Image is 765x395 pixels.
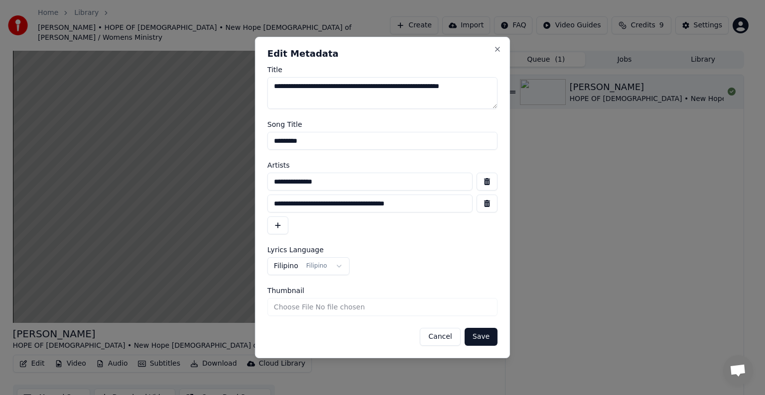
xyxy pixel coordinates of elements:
button: Cancel [420,328,460,346]
button: Save [465,328,498,346]
h2: Edit Metadata [267,49,498,58]
span: Lyrics Language [267,246,324,253]
label: Title [267,66,498,73]
label: Artists [267,162,498,169]
span: Thumbnail [267,287,304,294]
label: Song Title [267,121,498,128]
